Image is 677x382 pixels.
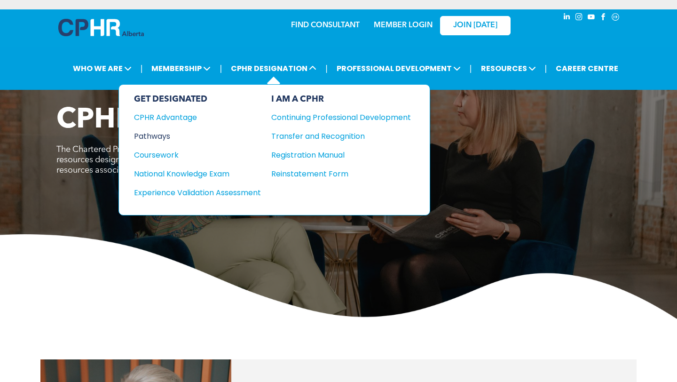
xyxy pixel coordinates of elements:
div: I AM A CPHR [271,94,411,104]
div: Continuing Professional Development [271,111,397,123]
span: RESOURCES [478,60,539,77]
a: instagram [574,12,584,24]
a: Continuing Professional Development [271,111,411,123]
span: JOIN [DATE] [453,21,497,30]
a: CPHR Advantage [134,111,261,123]
li: | [325,59,328,78]
div: Registration Manual [271,149,397,161]
li: | [545,59,547,78]
a: youtube [586,12,596,24]
a: FIND CONSULTANT [291,22,360,29]
a: Reinstatement Form [271,168,411,180]
div: Reinstatement Form [271,168,397,180]
div: Coursework [134,149,248,161]
div: CPHR Advantage [134,111,248,123]
a: Transfer and Recognition [271,130,411,142]
a: facebook [598,12,608,24]
div: National Knowledge Exam [134,168,248,180]
a: MEMBER LOGIN [374,22,433,29]
a: Coursework [134,149,261,161]
a: linkedin [561,12,572,24]
div: Transfer and Recognition [271,130,397,142]
a: Pathways [134,130,261,142]
a: Social network [610,12,621,24]
span: WHO WE ARE [70,60,134,77]
li: | [470,59,472,78]
a: National Knowledge Exam [134,168,261,180]
div: GET DESIGNATED [134,94,261,104]
span: CPHR Advantage [56,106,291,135]
span: MEMBERSHIP [149,60,213,77]
span: PROFESSIONAL DEVELOPMENT [334,60,464,77]
li: | [220,59,222,78]
a: CAREER CENTRE [553,60,621,77]
span: CPHR DESIGNATION [228,60,319,77]
a: Registration Manual [271,149,411,161]
div: Pathways [134,130,248,142]
span: The Chartered Professional in Human Resources (CPHR) is the only human resources designation reco... [56,145,334,175]
div: Experience Validation Assessment [134,187,248,199]
li: | [141,59,143,78]
a: Experience Validation Assessment [134,187,261,199]
a: JOIN [DATE] [440,16,511,35]
img: A blue and white logo for cp alberta [58,19,144,36]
